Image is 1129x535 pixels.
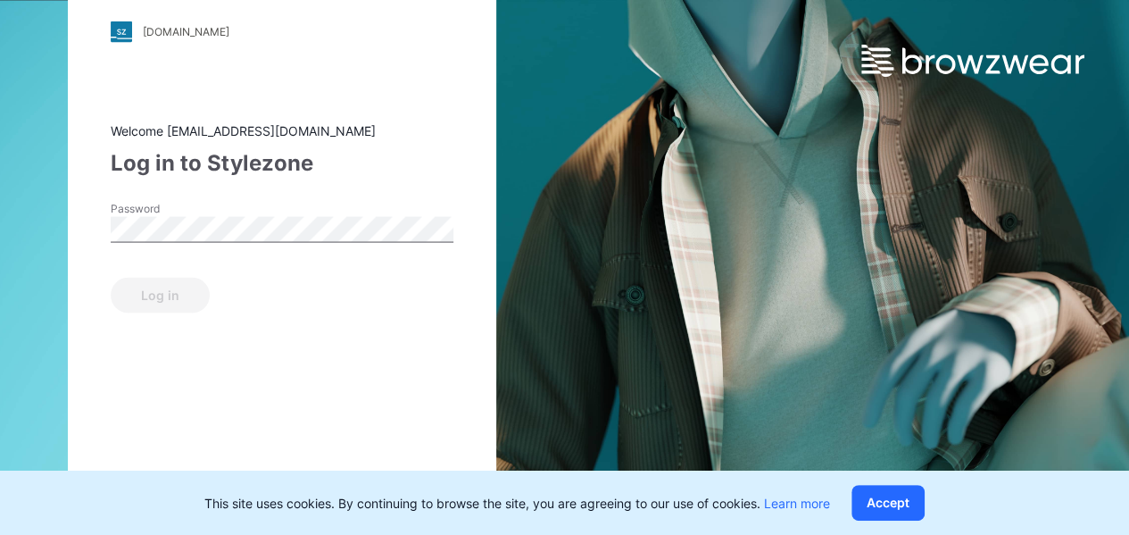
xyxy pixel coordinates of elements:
p: This site uses cookies. By continuing to browse the site, you are agreeing to our use of cookies. [204,494,830,513]
img: browzwear-logo.e42bd6dac1945053ebaf764b6aa21510.svg [861,45,1084,77]
div: Welcome [EMAIL_ADDRESS][DOMAIN_NAME] [111,121,453,139]
button: Accept [851,485,925,521]
div: [DOMAIN_NAME] [143,25,229,38]
a: Learn more [764,496,830,511]
label: Password [111,200,236,216]
img: stylezone-logo.562084cfcfab977791bfbf7441f1a819.svg [111,21,132,42]
div: Log in to Stylezone [111,146,453,179]
a: [DOMAIN_NAME] [111,21,453,42]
